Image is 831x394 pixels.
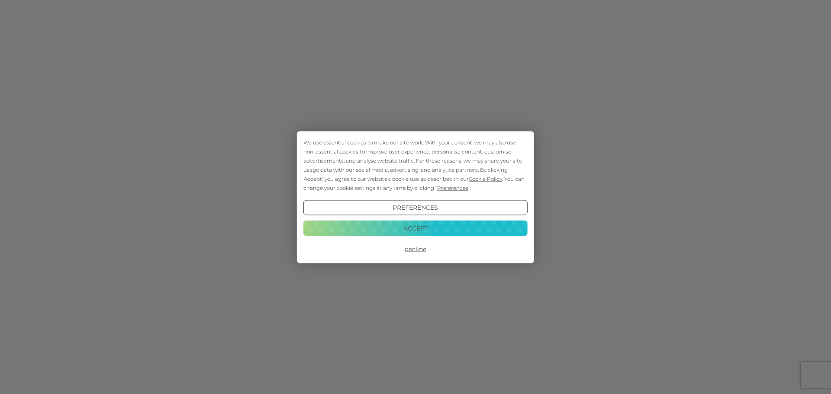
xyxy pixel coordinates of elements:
div: Cookie Consent Prompt [297,131,534,263]
button: Accept [303,221,528,236]
button: Decline [303,241,528,257]
div: We use essential cookies to make our site work. With your consent, we may also use non-essential ... [303,138,528,192]
span: Cookie Policy [469,175,502,182]
span: Preferences [437,184,468,191]
button: Preferences [303,200,528,215]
